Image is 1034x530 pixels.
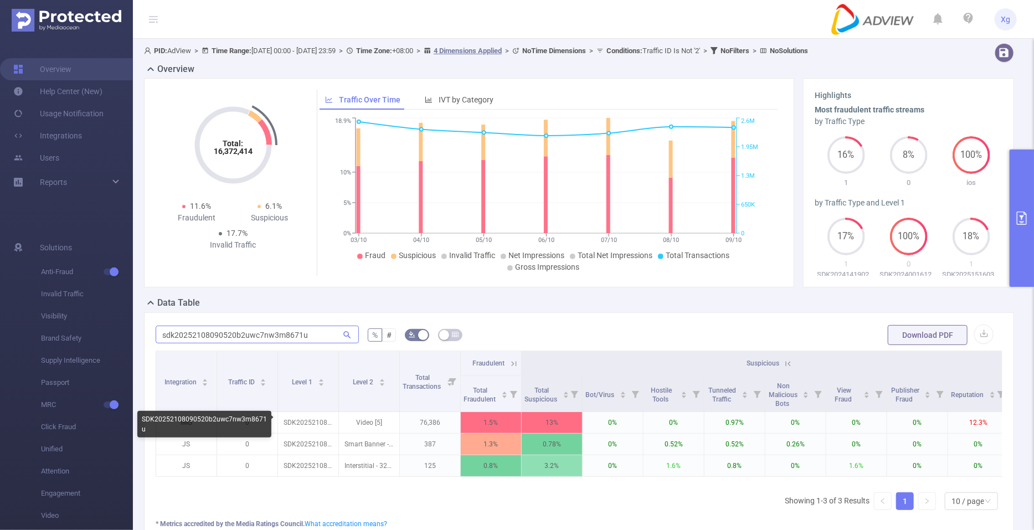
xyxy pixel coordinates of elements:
[644,455,704,476] p: 1.6%
[583,455,643,476] p: 0%
[742,394,748,397] i: icon: caret-down
[877,259,940,270] p: 0
[681,390,687,393] i: icon: caret-up
[156,326,359,343] input: Search...
[41,283,133,305] span: Invalid Traffic
[190,202,211,210] span: 11.6%
[877,269,940,280] p: SDK20240016120542mn1dvddz5wwoiuc
[721,47,749,55] b: No Filters
[524,387,559,403] span: Total Suspicious
[709,387,737,403] span: Tunneled Traffic
[191,47,202,55] span: >
[700,47,711,55] span: >
[803,394,809,397] i: icon: caret-down
[583,434,643,455] p: 0%
[501,394,507,397] i: icon: caret-down
[40,171,67,193] a: Reports
[578,251,652,260] span: Total Net Impressions
[413,47,424,55] span: >
[12,9,121,32] img: Protected Media
[606,47,642,55] b: Conditions :
[951,493,984,510] div: 10 / page
[399,251,436,260] span: Suspicious
[202,377,208,380] i: icon: caret-up
[137,411,271,438] div: SDK20252108090520b2uwc7nw3m8671u
[160,212,233,224] div: Fraudulent
[924,390,931,397] div: Sort
[741,143,758,151] tspan: 1.95M
[563,390,569,393] i: icon: caret-up
[217,434,277,455] p: 0
[563,390,569,397] div: Sort
[434,47,502,55] u: 4 Dimensions Applied
[379,382,385,385] i: icon: caret-down
[339,434,399,455] p: Smart Banner - 320x50 [0]
[940,259,1002,270] p: 1
[223,139,244,148] tspan: Total:
[501,390,507,393] i: icon: caret-up
[681,394,687,397] i: icon: caret-down
[202,382,208,385] i: icon: caret-down
[461,455,521,476] p: 0.8%
[156,520,305,528] b: * Metrics accredited by the Media Ratings Council.
[154,47,167,55] b: PID:
[826,434,887,455] p: 0%
[985,498,991,506] i: icon: down
[802,390,809,397] div: Sort
[351,236,367,244] tspan: 03/10
[726,236,742,244] tspan: 09/10
[228,378,256,386] span: Traffic ID
[502,47,512,55] span: >
[918,492,936,510] li: Next Page
[41,394,133,416] span: MRC
[325,96,333,104] i: icon: line-chart
[948,434,1009,455] p: 0%
[948,412,1009,433] p: 12.3%
[233,212,306,224] div: Suspicious
[951,391,985,399] span: Reputation
[815,177,877,188] p: 1
[335,118,351,125] tspan: 18.9%
[400,412,460,433] p: 76,386
[464,387,497,403] span: Total Fraudulent
[585,391,616,399] span: Bot/Virus
[644,412,704,433] p: 0%
[439,95,493,104] span: IVT by Category
[305,520,387,528] a: What accreditation means?
[278,412,338,433] p: SDK20252108090520b2uwc7nw3m8671u
[214,147,253,156] tspan: 16,372,414
[890,232,928,241] span: 100%
[452,331,459,338] i: icon: table
[864,394,870,397] i: icon: caret-down
[197,239,270,251] div: Invalid Traffic
[538,236,554,244] tspan: 06/10
[212,47,251,55] b: Time Range:
[379,377,385,380] i: icon: caret-up
[666,251,729,260] span: Total Transactions
[400,455,460,476] p: 125
[379,377,385,384] div: Sort
[522,47,586,55] b: No Time Dimensions
[508,251,564,260] span: Net Impressions
[372,331,378,339] span: %
[400,434,460,455] p: 387
[989,394,995,397] i: icon: caret-down
[897,493,913,510] a: 1
[339,412,399,433] p: Video [5]
[461,434,521,455] p: 1.3%
[765,412,826,433] p: 0%
[749,47,760,55] span: >
[864,390,870,393] i: icon: caret-up
[874,492,892,510] li: Previous Page
[747,359,779,367] span: Suspicious
[663,236,680,244] tspan: 08/10
[887,434,948,455] p: 0%
[888,325,968,345] button: Download PDF
[522,434,582,455] p: 0.78%
[940,269,1002,280] p: SDK20251516030429lmclyvf9c9xdsaf
[887,455,948,476] p: 0%
[563,394,569,397] i: icon: caret-down
[41,372,133,394] span: Passport
[425,96,433,104] i: icon: bar-chart
[13,147,59,169] a: Users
